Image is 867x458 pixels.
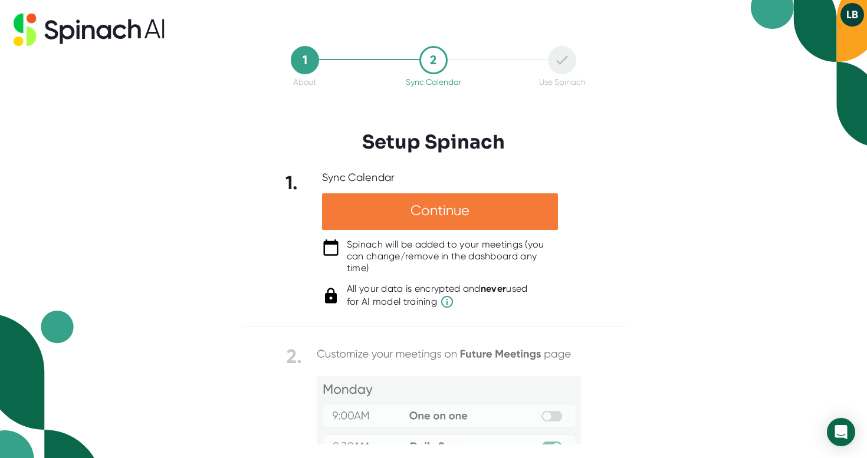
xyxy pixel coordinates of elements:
[322,171,395,184] div: Sync Calendar
[481,283,507,294] b: never
[840,3,864,27] button: LB
[293,77,316,87] div: About
[291,46,319,74] div: 1
[539,77,586,87] div: Use Spinach
[347,295,528,309] span: for AI model training
[285,172,298,194] b: 1.
[362,131,505,153] h3: Setup Spinach
[419,46,448,74] div: 2
[406,77,461,87] div: Sync Calendar
[347,283,528,309] div: All your data is encrypted and used
[322,193,558,230] div: Continue
[347,239,558,274] div: Spinach will be added to your meetings (you can change/remove in the dashboard any time)
[827,418,855,446] div: Open Intercom Messenger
